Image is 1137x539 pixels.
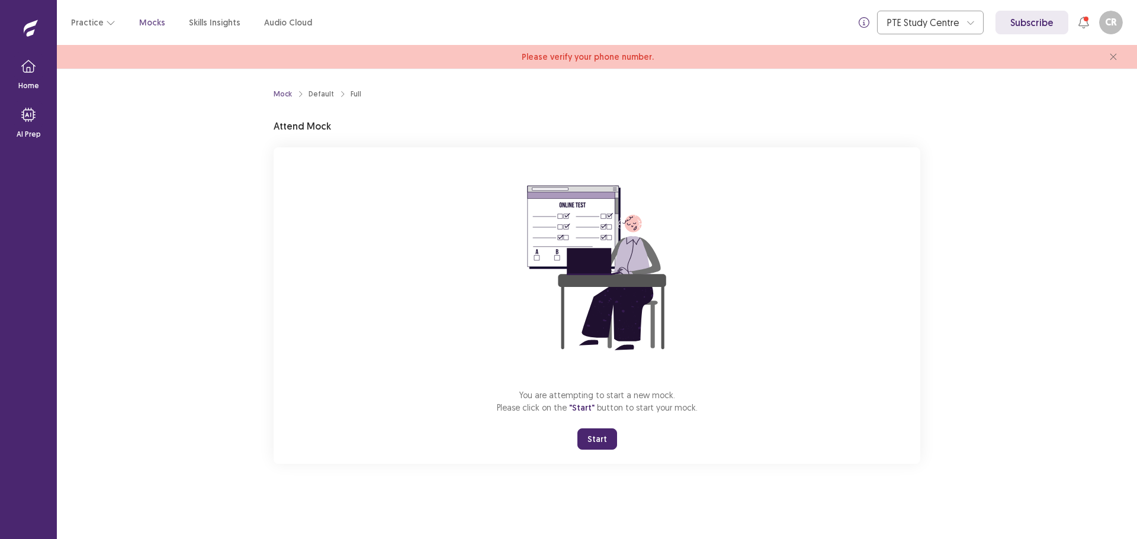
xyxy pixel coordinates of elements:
[522,51,654,63] span: Please verify your phone number.
[18,80,39,91] p: Home
[351,89,361,99] div: Full
[490,162,704,375] img: attend-mock
[569,402,595,413] span: "Start"
[139,17,165,29] a: Mocks
[274,89,361,99] nav: breadcrumb
[995,11,1068,34] a: Subscribe
[264,17,312,29] a: Audio Cloud
[274,89,292,99] a: Mock
[1099,11,1123,34] button: CR
[887,11,961,34] div: PTE Study Centre
[577,428,617,450] button: Start
[1104,47,1123,66] button: close
[17,129,41,140] p: AI Prep
[853,12,875,33] button: info
[309,89,334,99] div: Default
[71,12,115,33] button: Practice
[497,389,698,414] p: You are attempting to start a new mock. Please click on the button to start your mock.
[274,119,331,133] p: Attend Mock
[189,17,240,29] a: Skills Insights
